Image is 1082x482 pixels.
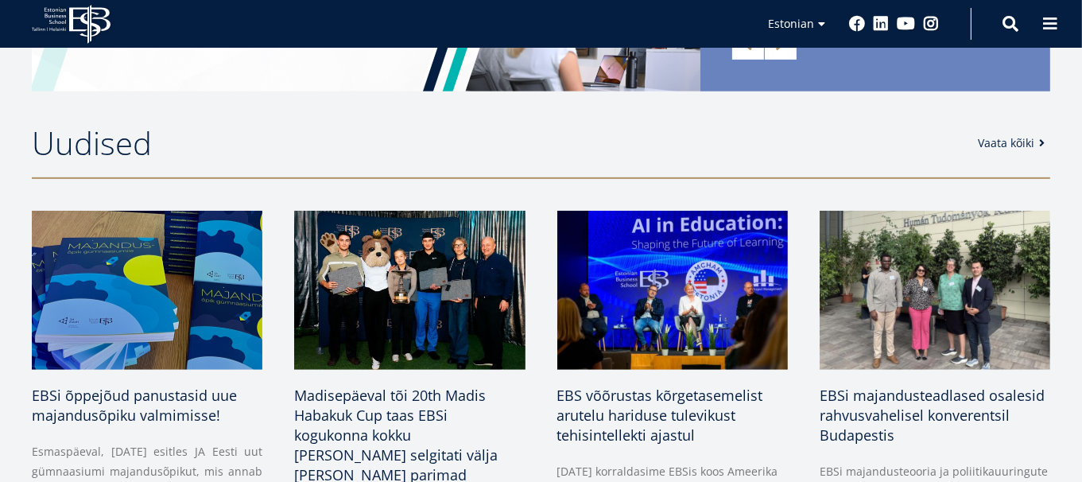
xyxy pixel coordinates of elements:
span: EBSi õppejõud panustasid uue majandusõpiku valmimisse! [32,386,237,425]
a: Youtube [897,16,915,32]
a: Next [765,28,797,60]
img: a [820,211,1050,370]
img: 20th Madis Habakuk Cup [294,211,525,370]
span: EBS võõrustas kõrgetasemelist arutelu hariduse tulevikust tehisintellekti ajastul [557,386,763,445]
a: Previous [732,28,764,60]
a: Facebook [849,16,865,32]
a: Instagram [923,16,939,32]
a: Vaata kõiki [978,135,1050,151]
span: EBSi majandusteadlased osalesid rahvusvahelisel konverentsil Budapestis [820,386,1045,445]
h2: Uudised [32,123,962,163]
img: Ai in Education [557,211,788,370]
img: Majandusõpik [32,211,262,370]
a: Linkedin [873,16,889,32]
